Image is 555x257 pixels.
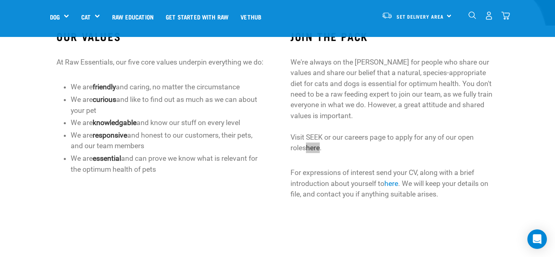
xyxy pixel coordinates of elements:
[485,11,493,20] img: user.png
[71,117,264,128] li: We are and know our stuff on every level
[56,57,264,67] p: At Raw Essentials, our five core values underpin everything we do:
[160,0,234,33] a: Get started with Raw
[50,12,60,22] a: Dog
[397,15,444,18] span: Set Delivery Area
[291,57,499,153] p: We're always on the [PERSON_NAME] for people who share our values and share our belief that a nat...
[527,229,547,249] div: Open Intercom Messenger
[81,12,91,22] a: Cat
[93,154,121,162] strong: essential
[71,130,264,151] li: We are and honest to our customers, their pets, and our team members
[93,95,116,104] strong: curious
[71,94,264,116] li: We are and like to find out as much as we can about your pet
[306,144,320,152] a: here
[234,0,267,33] a: Vethub
[382,12,392,19] img: van-moving.png
[501,11,510,20] img: home-icon@2x.png
[291,167,499,199] p: For expressions of interest send your CV, along with a brief introduction about yourself to . We ...
[71,82,264,92] li: We are and caring, no matter the circumstance
[93,131,127,139] strong: responsive
[468,11,476,19] img: home-icon-1@2x.png
[93,119,137,127] strong: knowledgable
[384,179,398,188] a: here
[106,0,160,33] a: Raw Education
[93,83,116,91] strong: friendly
[71,153,264,175] li: We are and can prove we know what is relevant for the optimum health of pets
